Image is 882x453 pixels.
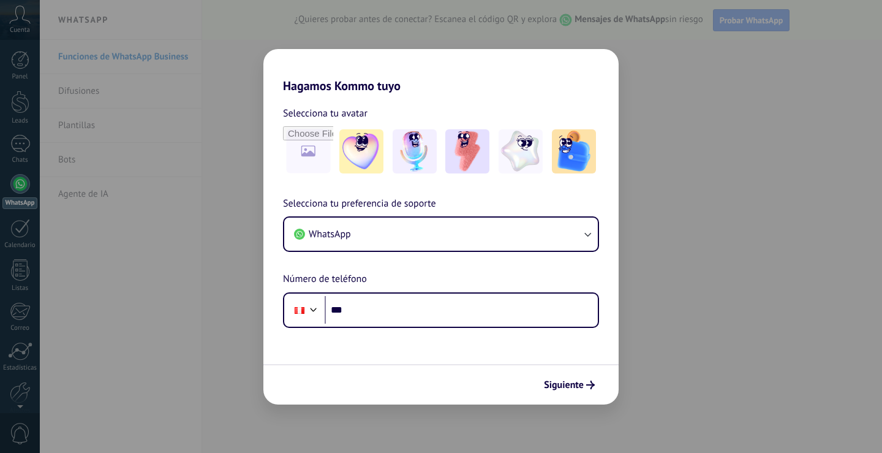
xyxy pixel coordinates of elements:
span: Número de teléfono [283,272,367,287]
button: Siguiente [538,375,600,395]
div: Peru: + 51 [288,297,311,323]
span: Selecciona tu avatar [283,105,367,121]
h2: Hagamos Kommo tuyo [263,49,619,93]
img: -3.jpeg [445,129,489,173]
img: -4.jpeg [499,129,543,173]
span: Siguiente [544,381,584,389]
span: Selecciona tu preferencia de soporte [283,196,436,212]
img: -1.jpeg [339,129,383,173]
img: -5.jpeg [552,129,596,173]
button: WhatsApp [284,218,598,251]
img: -2.jpeg [393,129,437,173]
span: WhatsApp [309,228,351,240]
